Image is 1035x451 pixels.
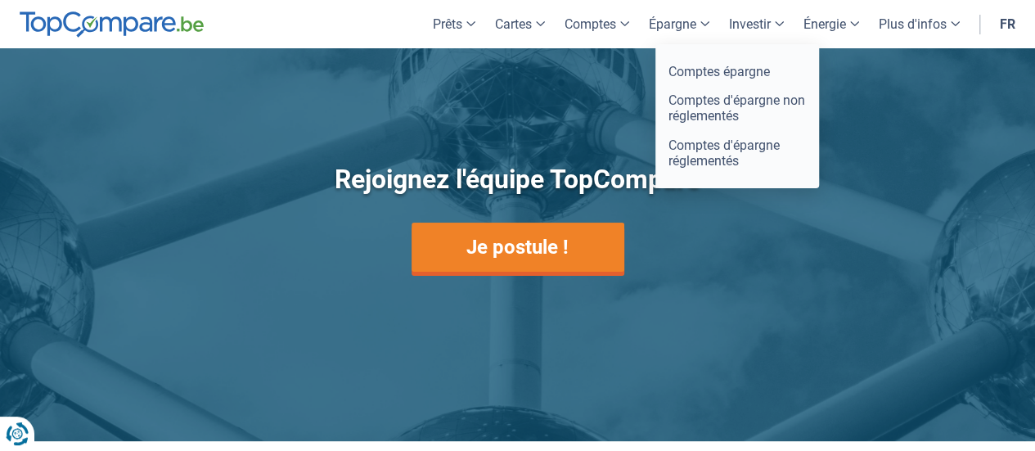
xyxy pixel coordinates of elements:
[662,57,812,86] a: Comptes épargne
[412,223,624,272] a: Je postule !
[20,11,204,38] img: TopCompare
[207,161,829,198] h1: Rejoignez l'équipe TopCompare
[662,86,812,130] a: Comptes d'épargne non réglementés
[662,131,812,175] a: Comptes d'épargne réglementés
